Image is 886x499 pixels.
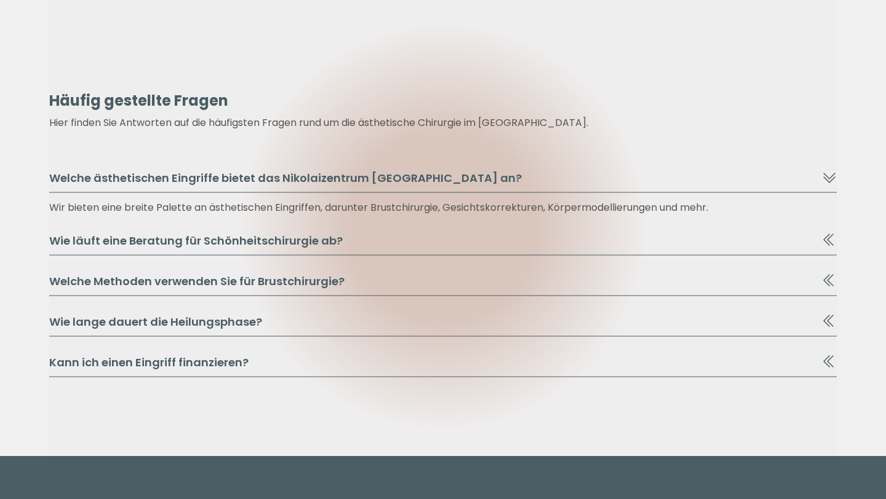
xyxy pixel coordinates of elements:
button: Welche Methoden verwenden Sie für Brustchirurgie? [49,273,837,296]
button: Welche ästhetischen Eingriffe bietet das Nikolaizentrum [GEOGRAPHIC_DATA] an? [49,170,837,193]
p: Hier finden Sie Antworten auf die häufigsten Fragen rund um die ästhetische Chirurgie im [GEOGRAP... [49,116,837,130]
div: Wir bieten eine breite Palette an ästhetischen Eingriffen, darunter Brustchirurgie, Gesichtskorre... [49,200,837,215]
button: Wie lange dauert die Heilungsphase? [49,313,837,337]
h6: Häufig gestellte Fragen [49,91,837,111]
button: Kann ich einen Eingriff finanzieren? [49,354,837,377]
button: Wie läuft eine Beratung für Schönheitschirurgie ab? [49,232,837,256]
